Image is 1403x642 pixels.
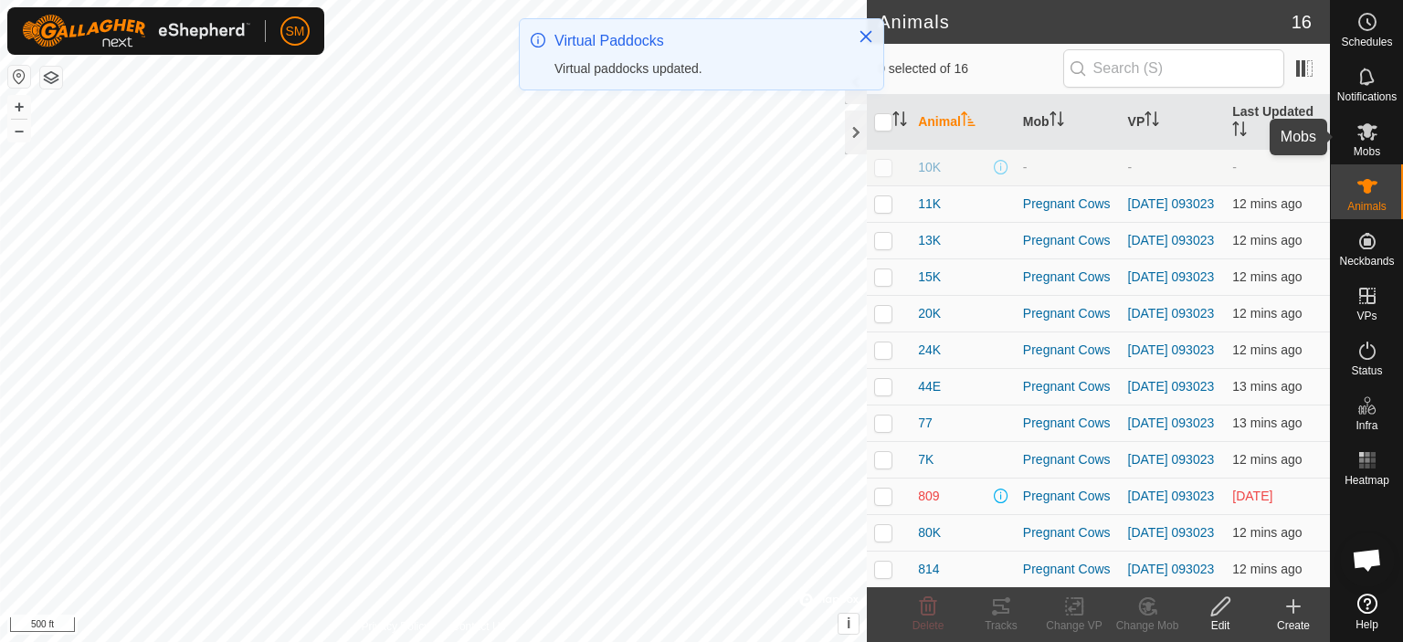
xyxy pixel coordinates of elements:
[847,616,850,631] span: i
[554,30,839,52] div: Virtual Paddocks
[8,120,30,142] button: –
[1128,269,1215,284] a: [DATE] 093023
[554,59,839,79] div: Virtual paddocks updated.
[918,414,933,433] span: 77
[362,618,430,635] a: Privacy Policy
[1232,452,1302,467] span: 12 Oct 2025, 4:36 pm
[1225,95,1330,150] th: Last Updated
[965,617,1038,634] div: Tracks
[853,24,879,49] button: Close
[286,22,305,41] span: SM
[1128,196,1215,211] a: [DATE] 093023
[1023,487,1113,506] div: Pregnant Cows
[1023,341,1113,360] div: Pregnant Cows
[918,304,941,323] span: 20K
[1128,342,1215,357] a: [DATE] 093023
[1038,617,1111,634] div: Change VP
[1128,562,1215,576] a: [DATE] 093023
[1023,523,1113,542] div: Pregnant Cows
[892,114,907,129] p-sorticon: Activate to sort
[1121,95,1226,150] th: VP
[912,619,944,632] span: Delete
[1232,196,1302,211] span: 12 Oct 2025, 4:36 pm
[1016,95,1121,150] th: Mob
[918,158,941,177] span: 10K
[1023,377,1113,396] div: Pregnant Cows
[911,95,1016,150] th: Animal
[961,114,976,129] p-sorticon: Activate to sort
[1356,310,1377,321] span: VPs
[1023,304,1113,323] div: Pregnant Cows
[1023,195,1113,214] div: Pregnant Cows
[1232,269,1302,284] span: 12 Oct 2025, 4:36 pm
[1232,416,1302,430] span: 12 Oct 2025, 4:35 pm
[1128,452,1215,467] a: [DATE] 093023
[1023,414,1113,433] div: Pregnant Cows
[918,560,939,579] span: 814
[1351,365,1382,376] span: Status
[1356,619,1378,630] span: Help
[1232,160,1237,174] span: -
[918,523,941,542] span: 80K
[1354,146,1380,157] span: Mobs
[1184,617,1257,634] div: Edit
[1232,525,1302,540] span: 12 Oct 2025, 4:36 pm
[1356,420,1377,431] span: Infra
[918,450,934,469] span: 7K
[918,487,939,506] span: 809
[1023,158,1113,177] div: -
[451,618,505,635] a: Contact Us
[1337,91,1397,102] span: Notifications
[1232,124,1247,139] p-sorticon: Activate to sort
[839,614,859,634] button: i
[1341,37,1392,47] span: Schedules
[1232,342,1302,357] span: 12 Oct 2025, 4:36 pm
[1023,450,1113,469] div: Pregnant Cows
[918,377,941,396] span: 44E
[1023,231,1113,250] div: Pregnant Cows
[918,341,941,360] span: 24K
[1345,475,1389,486] span: Heatmap
[1331,586,1403,637] a: Help
[8,96,30,118] button: +
[1347,201,1387,212] span: Animals
[878,59,1062,79] span: 0 selected of 16
[1128,233,1215,247] a: [DATE] 093023
[1023,560,1113,579] div: Pregnant Cows
[1128,416,1215,430] a: [DATE] 093023
[8,66,30,88] button: Reset Map
[878,11,1292,33] h2: Animals
[1050,114,1064,129] p-sorticon: Activate to sort
[918,268,941,287] span: 15K
[22,15,250,47] img: Gallagher Logo
[1128,160,1133,174] app-display-virtual-paddock-transition: -
[1128,379,1215,394] a: [DATE] 093023
[1232,562,1302,576] span: 12 Oct 2025, 4:36 pm
[1292,8,1312,36] span: 16
[1128,489,1215,503] a: [DATE] 093023
[1128,306,1215,321] a: [DATE] 093023
[1257,617,1330,634] div: Create
[1128,525,1215,540] a: [DATE] 093023
[918,231,941,250] span: 13K
[1232,379,1302,394] span: 12 Oct 2025, 4:35 pm
[1111,617,1184,634] div: Change Mob
[1340,532,1395,587] div: Open chat
[40,67,62,89] button: Map Layers
[1232,233,1302,247] span: 12 Oct 2025, 4:36 pm
[1063,49,1284,88] input: Search (S)
[1339,256,1394,267] span: Neckbands
[1232,489,1272,503] span: 23 Sept 2025, 4:06 pm
[1023,268,1113,287] div: Pregnant Cows
[918,195,941,214] span: 11K
[1232,306,1302,321] span: 12 Oct 2025, 4:36 pm
[1145,114,1159,129] p-sorticon: Activate to sort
